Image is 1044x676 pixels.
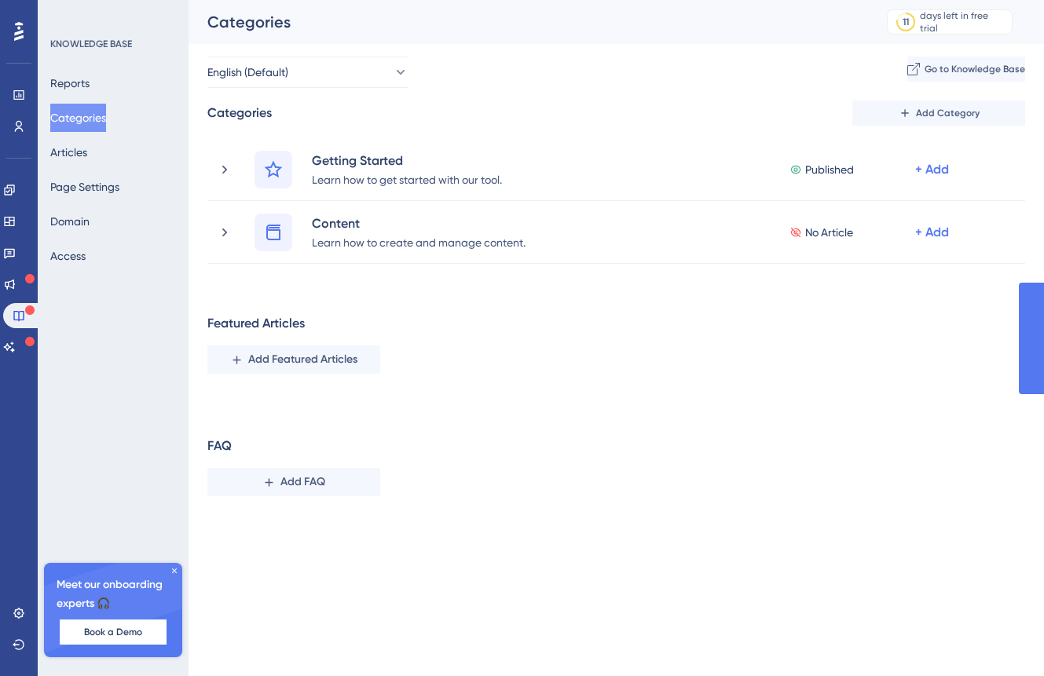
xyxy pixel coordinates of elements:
button: Access [50,242,86,270]
span: English (Default) [207,63,288,82]
div: KNOWLEDGE BASE [50,38,132,50]
button: Articles [50,138,87,166]
span: Add Category [916,107,980,119]
button: Add Featured Articles [207,345,380,374]
div: Learn how to get started with our tool. [311,170,503,188]
span: Published [805,160,854,179]
button: Categories [50,104,106,132]
div: Categories [207,11,848,33]
span: Add FAQ [280,473,325,491]
div: days left in free trial [920,9,1007,35]
span: Book a Demo [84,626,142,638]
div: FAQ [207,437,232,455]
div: Learn how to create and manage content. [311,232,526,251]
div: + Add [915,160,949,179]
div: Categories [207,104,272,122]
button: Page Settings [50,173,119,201]
button: Domain [50,207,90,236]
button: Add Category [852,100,1025,126]
button: Reports [50,69,90,97]
span: Add Featured Articles [248,350,357,369]
span: Go to Knowledge Base [925,63,1025,75]
div: Content [311,214,526,232]
button: Add FAQ [207,468,380,496]
div: + Add [915,223,949,242]
button: Book a Demo [60,619,167,645]
span: No Article [805,223,853,242]
div: 11 [903,16,909,28]
iframe: UserGuiding AI Assistant Launcher [978,614,1025,661]
div: Getting Started [311,151,503,170]
div: Featured Articles [207,314,305,333]
button: Go to Knowledge Base [907,57,1025,82]
span: Meet our onboarding experts 🎧 [57,576,170,613]
button: English (Default) [207,57,408,88]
